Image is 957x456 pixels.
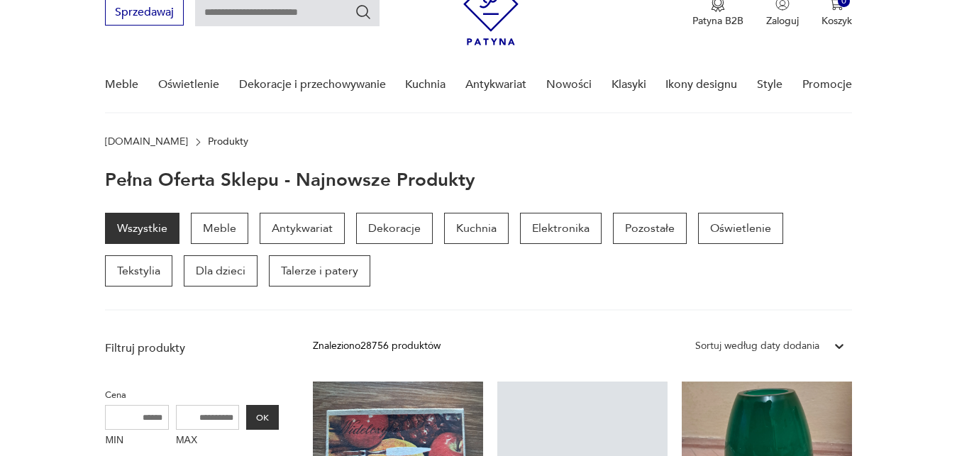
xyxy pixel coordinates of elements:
a: Pozostałe [613,213,687,244]
a: Antykwariat [465,57,526,112]
p: Patyna B2B [692,14,743,28]
a: Nowości [546,57,592,112]
a: Kuchnia [444,213,509,244]
button: Szukaj [355,4,372,21]
label: MIN [105,430,169,452]
a: [DOMAIN_NAME] [105,136,188,148]
a: Sprzedawaj [105,9,184,18]
p: Filtruj produkty [105,340,279,356]
a: Dekoracje i przechowywanie [239,57,386,112]
a: Tekstylia [105,255,172,287]
a: Style [757,57,782,112]
h1: Pełna oferta sklepu - najnowsze produkty [105,170,475,190]
button: OK [246,405,279,430]
a: Klasyki [612,57,646,112]
a: Oświetlenie [698,213,783,244]
a: Elektronika [520,213,602,244]
a: Kuchnia [405,57,446,112]
a: Meble [105,57,138,112]
a: Meble [191,213,248,244]
p: Produkty [208,136,248,148]
a: Dekoracje [356,213,433,244]
a: Oświetlenie [158,57,219,112]
p: Koszyk [822,14,852,28]
p: Cena [105,387,279,403]
div: Znaleziono 28756 produktów [313,338,441,354]
a: Promocje [802,57,852,112]
p: Zaloguj [766,14,799,28]
a: Antykwariat [260,213,345,244]
a: Ikony designu [665,57,737,112]
a: Dla dzieci [184,255,258,287]
a: Wszystkie [105,213,179,244]
div: Sortuj według daty dodania [695,338,819,354]
label: MAX [176,430,240,452]
a: Talerze i patery [269,255,370,287]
